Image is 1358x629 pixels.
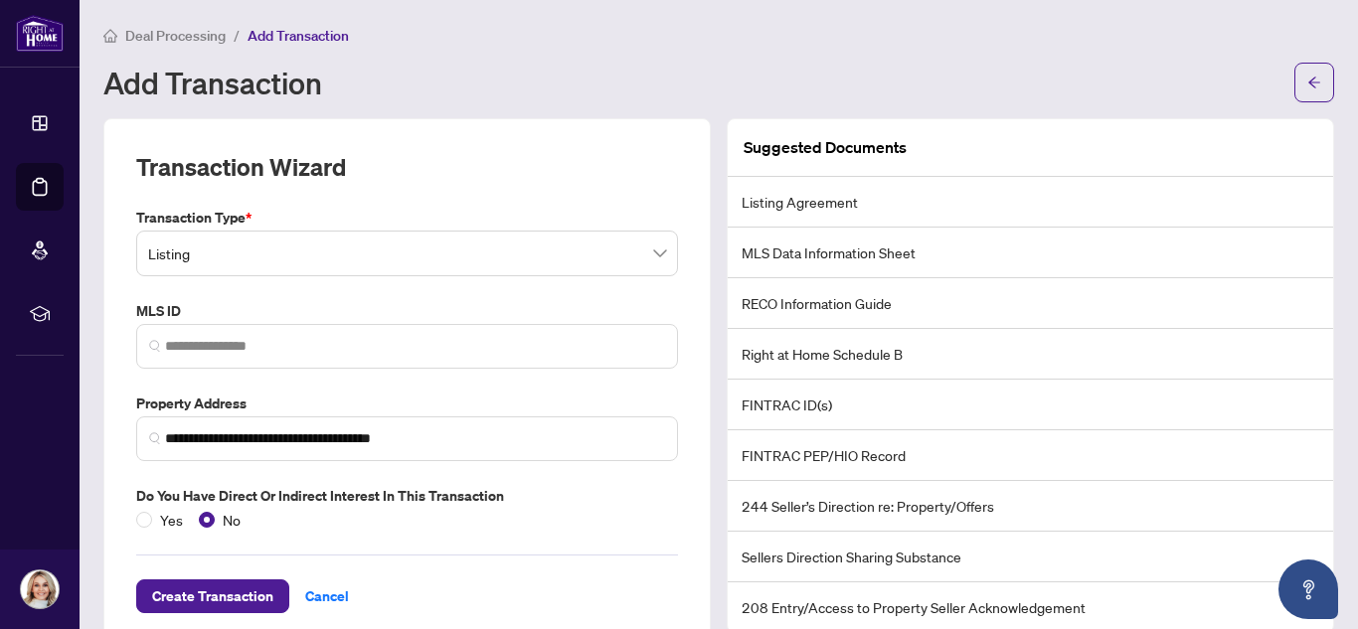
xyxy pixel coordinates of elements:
[728,177,1333,228] li: Listing Agreement
[728,329,1333,380] li: Right at Home Schedule B
[103,67,322,98] h1: Add Transaction
[149,432,161,444] img: search_icon
[1278,559,1338,619] button: Open asap
[136,300,678,322] label: MLS ID
[136,485,678,507] label: Do you have direct or indirect interest in this transaction
[136,151,346,183] h2: Transaction Wizard
[21,570,59,608] img: Profile Icon
[152,580,273,612] span: Create Transaction
[125,27,226,45] span: Deal Processing
[149,340,161,352] img: search_icon
[305,580,349,612] span: Cancel
[16,15,64,52] img: logo
[728,228,1333,278] li: MLS Data Information Sheet
[728,481,1333,532] li: 244 Seller’s Direction re: Property/Offers
[728,380,1333,430] li: FINTRAC ID(s)
[148,235,666,272] span: Listing
[136,579,289,613] button: Create Transaction
[1307,76,1321,89] span: arrow-left
[289,579,365,613] button: Cancel
[136,393,678,414] label: Property Address
[215,509,249,531] span: No
[248,27,349,45] span: Add Transaction
[728,278,1333,329] li: RECO Information Guide
[152,509,191,531] span: Yes
[728,532,1333,582] li: Sellers Direction Sharing Substance
[234,24,240,47] li: /
[744,135,907,160] article: Suggested Documents
[136,207,678,229] label: Transaction Type
[103,29,117,43] span: home
[728,430,1333,481] li: FINTRAC PEP/HIO Record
